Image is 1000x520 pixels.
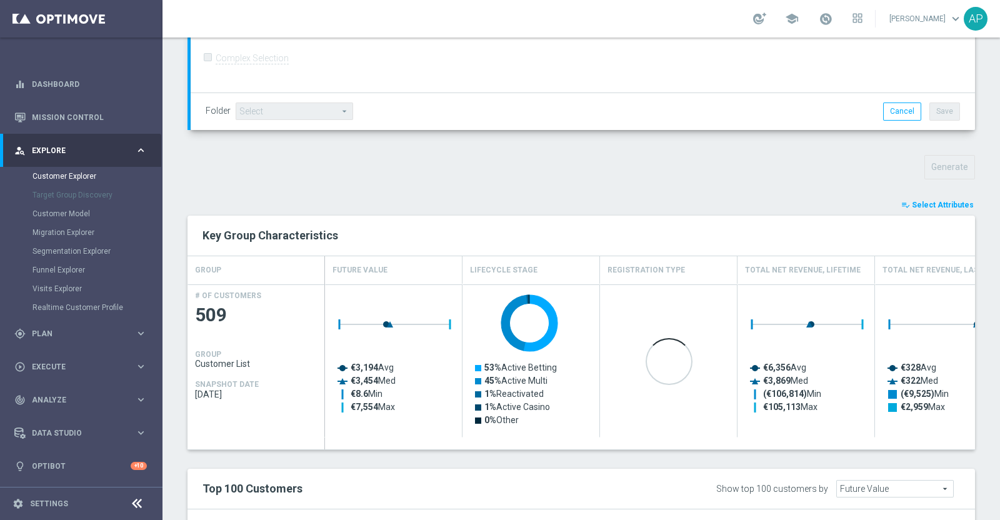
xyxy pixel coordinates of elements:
[351,362,394,372] text: Avg
[763,362,791,372] tspan: €6,356
[484,376,547,386] text: Active Multi
[202,481,637,496] h2: Top 100 Customers
[900,198,975,212] button: playlist_add_check Select Attributes
[195,291,261,300] h4: # OF CUSTOMERS
[351,389,368,399] tspan: €8.6
[32,363,135,371] span: Execute
[901,201,910,209] i: playlist_add_check
[964,7,987,31] div: AP
[195,380,259,389] h4: SNAPSHOT DATE
[135,361,147,372] i: keyboard_arrow_right
[12,498,24,509] i: settings
[14,461,26,472] i: lightbulb
[14,329,147,339] button: gps_fixed Plan keyboard_arrow_right
[484,402,496,412] tspan: 1%
[949,12,962,26] span: keyboard_arrow_down
[901,376,938,386] text: Med
[14,461,147,471] button: lightbulb Optibot +10
[883,102,921,120] button: Cancel
[484,362,501,372] tspan: 53%
[901,402,928,412] tspan: €2,959
[32,67,147,101] a: Dashboard
[32,302,130,312] a: Realtime Customer Profile
[745,259,861,281] h4: Total Net Revenue, Lifetime
[901,402,945,412] text: Max
[206,106,231,116] label: Folder
[484,415,496,425] tspan: 0%
[14,101,147,134] div: Mission Control
[888,9,964,28] a: [PERSON_NAME]keyboard_arrow_down
[14,449,147,482] div: Optibot
[607,259,685,281] h4: Registration Type
[32,167,161,186] div: Customer Explorer
[14,361,135,372] div: Execute
[32,204,161,223] div: Customer Model
[14,394,26,406] i: track_changes
[763,376,791,386] tspan: €3,869
[484,389,496,399] tspan: 1%
[14,427,135,439] div: Data Studio
[216,52,289,64] label: Complex Selection
[763,402,801,412] tspan: €105,113
[14,79,26,90] i: equalizer
[195,389,317,399] span: 2025-09-28
[351,376,379,386] tspan: €3,454
[32,449,131,482] a: Optibot
[32,330,135,337] span: Plan
[135,427,147,439] i: keyboard_arrow_right
[32,223,161,242] div: Migration Explorer
[14,67,147,101] div: Dashboard
[30,500,68,507] a: Settings
[195,259,221,281] h4: GROUP
[32,227,130,237] a: Migration Explorer
[763,389,807,399] tspan: (€106,814)
[14,112,147,122] button: Mission Control
[32,246,130,256] a: Segmentation Explorer
[131,462,147,470] div: +10
[32,209,130,219] a: Customer Model
[901,389,934,399] tspan: (€9,525)
[195,350,221,359] h4: GROUP
[484,376,501,386] tspan: 45%
[32,298,161,317] div: Realtime Customer Profile
[195,303,317,327] span: 509
[351,389,382,399] text: Min
[135,144,147,156] i: keyboard_arrow_right
[351,376,396,386] text: Med
[135,327,147,339] i: keyboard_arrow_right
[32,147,135,154] span: Explore
[32,171,130,181] a: Customer Explorer
[763,389,821,399] text: Min
[901,389,949,399] text: Min
[14,362,147,372] div: play_circle_outline Execute keyboard_arrow_right
[351,402,395,412] text: Max
[14,395,147,405] button: track_changes Analyze keyboard_arrow_right
[32,429,135,437] span: Data Studio
[135,394,147,406] i: keyboard_arrow_right
[14,394,135,406] div: Analyze
[929,102,960,120] button: Save
[763,362,806,372] text: Avg
[484,362,557,372] text: Active Betting
[470,259,537,281] h4: Lifecycle Stage
[763,402,817,412] text: Max
[32,265,130,275] a: Funnel Explorer
[763,376,808,386] text: Med
[14,146,147,156] button: person_search Explore keyboard_arrow_right
[14,428,147,438] button: Data Studio keyboard_arrow_right
[912,201,974,209] span: Select Attributes
[484,415,519,425] text: Other
[32,396,135,404] span: Analyze
[32,101,147,134] a: Mission Control
[32,279,161,298] div: Visits Explorer
[484,402,550,412] text: Active Casino
[32,242,161,261] div: Segmentation Explorer
[785,12,799,26] span: school
[195,359,317,369] span: Customer List
[901,362,921,372] tspan: €328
